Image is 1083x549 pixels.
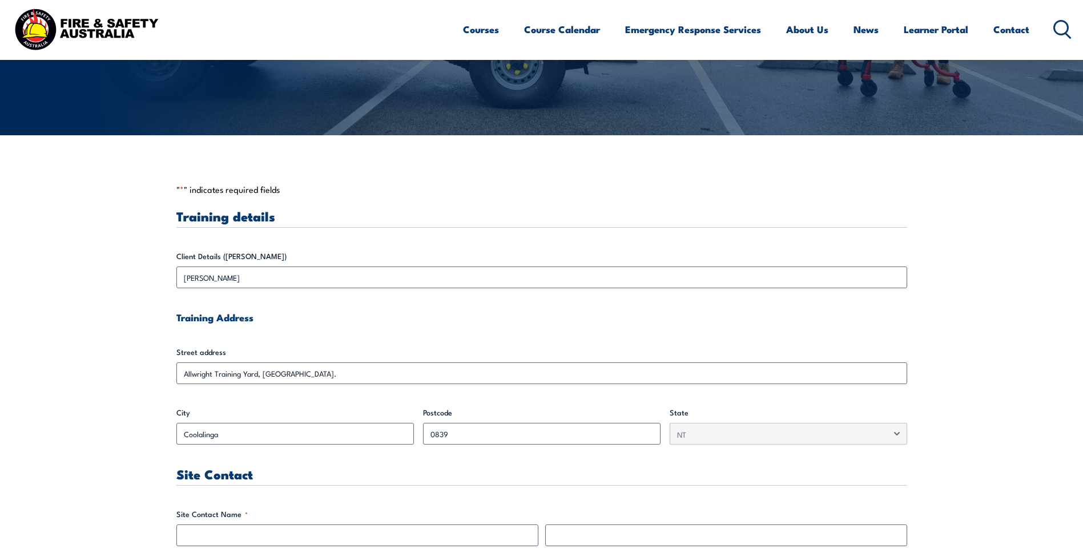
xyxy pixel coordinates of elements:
label: City [176,407,414,418]
h3: Training details [176,209,907,223]
a: Course Calendar [524,14,600,45]
label: Client Details ([PERSON_NAME]) [176,251,907,262]
a: Contact [993,14,1029,45]
label: Street address [176,346,907,358]
a: Emergency Response Services [625,14,761,45]
a: About Us [786,14,828,45]
a: Courses [463,14,499,45]
label: Postcode [423,407,661,418]
h4: Training Address [176,311,907,324]
legend: Site Contact Name [176,508,248,520]
a: Learner Portal [904,14,968,45]
label: State [670,407,907,418]
a: News [853,14,879,45]
p: " " indicates required fields [176,184,907,195]
h3: Site Contact [176,467,907,481]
